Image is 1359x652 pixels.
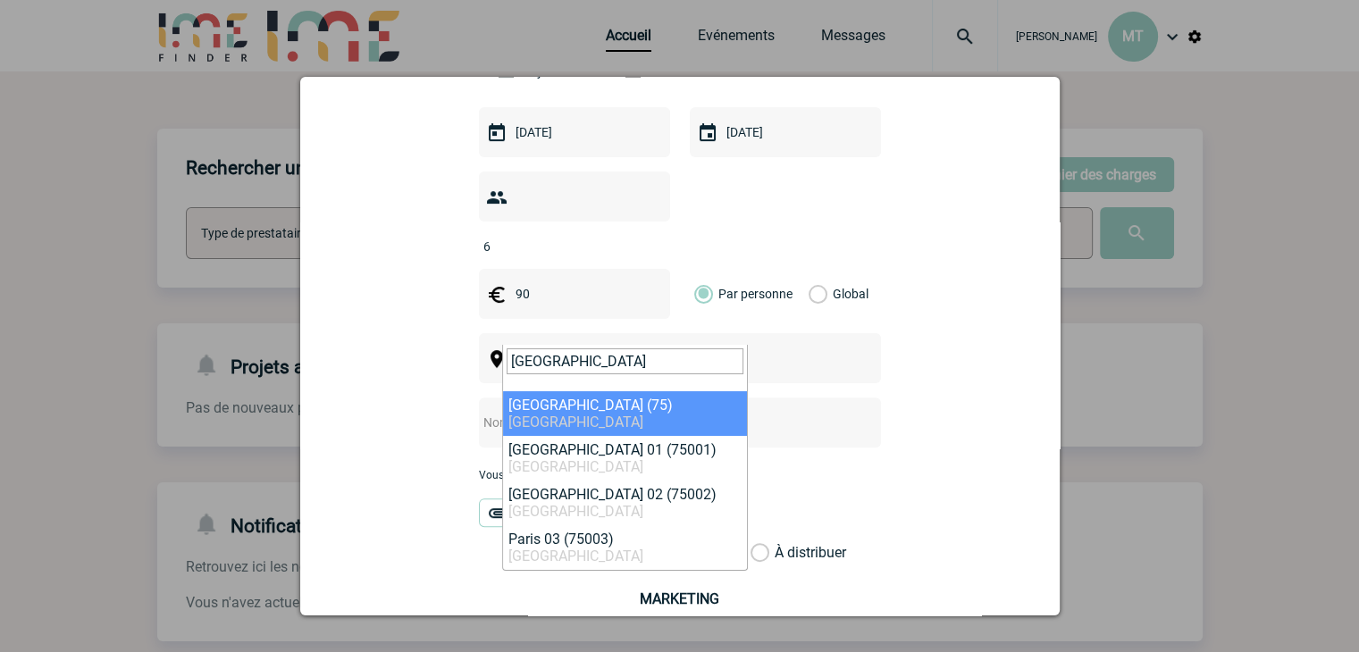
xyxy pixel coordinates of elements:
label: Par personne [694,269,714,319]
li: Paris 03 (75003) [503,525,747,570]
label: Global [809,269,820,319]
input: Nom de l'événement [479,411,834,434]
li: [GEOGRAPHIC_DATA] 02 (75002) [503,481,747,525]
p: Vous pouvez ajouter une pièce jointe à votre demande [479,469,881,481]
input: Date de début [511,121,634,144]
input: Date de fin [722,121,845,144]
span: [GEOGRAPHIC_DATA] [508,503,643,520]
span: [GEOGRAPHIC_DATA] [508,414,643,430]
label: À distribuer [751,544,769,562]
span: [GEOGRAPHIC_DATA] [508,458,643,475]
input: Budget HT [511,282,634,305]
h3: MARKETING [483,590,877,607]
li: [GEOGRAPHIC_DATA] (75) [503,391,747,436]
li: [GEOGRAPHIC_DATA] 01 (75001) [503,436,747,481]
input: Nombre de participants [479,235,647,258]
span: [GEOGRAPHIC_DATA] [508,548,643,564]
